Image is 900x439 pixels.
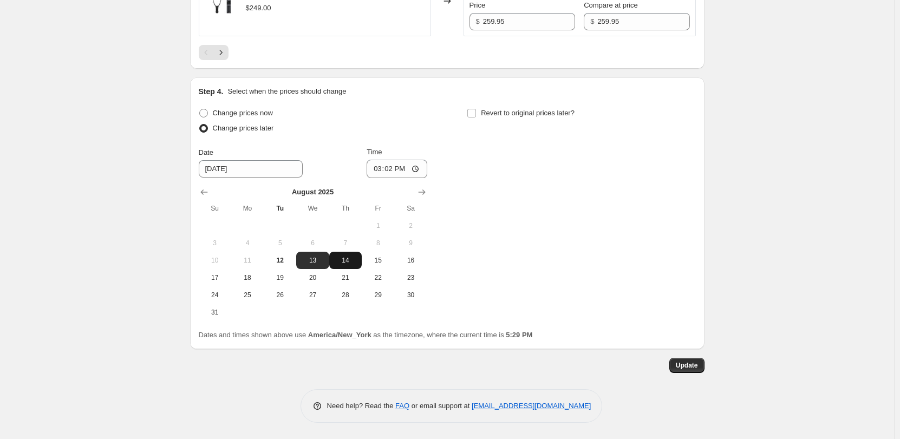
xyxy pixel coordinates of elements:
button: Monday August 4 2025 [231,234,264,252]
span: 19 [268,273,292,282]
span: 16 [399,256,422,265]
button: Tuesday August 5 2025 [264,234,296,252]
th: Saturday [394,200,427,217]
button: Wednesday August 13 2025 [296,252,329,269]
button: Wednesday August 27 2025 [296,286,329,304]
span: 27 [301,291,324,299]
button: Friday August 1 2025 [362,217,394,234]
button: Tuesday August 19 2025 [264,269,296,286]
span: Fr [366,204,390,213]
a: [EMAIL_ADDRESS][DOMAIN_NAME] [472,402,591,410]
button: Friday August 22 2025 [362,269,394,286]
span: 30 [399,291,422,299]
span: 15 [366,256,390,265]
span: 8 [366,239,390,247]
span: 7 [334,239,357,247]
span: 14 [334,256,357,265]
span: Change prices later [213,124,274,132]
th: Monday [231,200,264,217]
span: Dates and times shown above use as the timezone, where the current time is [199,331,533,339]
th: Friday [362,200,394,217]
button: Saturday August 2 2025 [394,217,427,234]
span: Sa [399,204,422,213]
b: 5:29 PM [506,331,532,339]
span: 5 [268,239,292,247]
span: 6 [301,239,324,247]
th: Tuesday [264,200,296,217]
span: 23 [399,273,422,282]
span: 26 [268,291,292,299]
th: Wednesday [296,200,329,217]
button: Thursday August 7 2025 [329,234,362,252]
span: 31 [203,308,227,317]
span: 9 [399,239,422,247]
button: Sunday August 10 2025 [199,252,231,269]
button: Wednesday August 20 2025 [296,269,329,286]
button: Monday August 18 2025 [231,269,264,286]
span: 17 [203,273,227,282]
button: Saturday August 23 2025 [394,269,427,286]
input: 8/12/2025 [199,160,303,178]
button: Show previous month, July 2025 [197,185,212,200]
span: 29 [366,291,390,299]
span: 11 [236,256,259,265]
button: Update [669,358,705,373]
th: Thursday [329,200,362,217]
h2: Step 4. [199,86,224,97]
button: Tuesday August 26 2025 [264,286,296,304]
b: America/New_York [308,331,371,339]
button: Wednesday August 6 2025 [296,234,329,252]
span: Time [367,148,382,156]
span: $ [590,17,594,25]
span: 18 [236,273,259,282]
button: Sunday August 17 2025 [199,269,231,286]
a: FAQ [395,402,409,410]
span: 13 [301,256,324,265]
button: Saturday August 30 2025 [394,286,427,304]
span: Tu [268,204,292,213]
span: 25 [236,291,259,299]
button: Monday August 25 2025 [231,286,264,304]
span: Su [203,204,227,213]
button: Thursday August 28 2025 [329,286,362,304]
button: Sunday August 3 2025 [199,234,231,252]
span: 10 [203,256,227,265]
span: or email support at [409,402,472,410]
span: Change prices now [213,109,273,117]
button: Sunday August 31 2025 [199,304,231,321]
span: 3 [203,239,227,247]
span: 4 [236,239,259,247]
span: 22 [366,273,390,282]
button: Thursday August 21 2025 [329,269,362,286]
button: Saturday August 9 2025 [394,234,427,252]
button: Friday August 29 2025 [362,286,394,304]
div: $249.00 [246,3,271,14]
button: Friday August 8 2025 [362,234,394,252]
span: 24 [203,291,227,299]
button: Sunday August 24 2025 [199,286,231,304]
input: 12:00 [367,160,427,178]
span: 1 [366,221,390,230]
span: Price [469,1,486,9]
span: Compare at price [584,1,638,9]
span: 20 [301,273,324,282]
nav: Pagination [199,45,229,60]
span: We [301,204,324,213]
span: Need help? Read the [327,402,396,410]
span: 2 [399,221,422,230]
span: Th [334,204,357,213]
span: Mo [236,204,259,213]
button: Saturday August 16 2025 [394,252,427,269]
p: Select when the prices should change [227,86,346,97]
button: Friday August 15 2025 [362,252,394,269]
span: $ [476,17,480,25]
span: 12 [268,256,292,265]
span: Date [199,148,213,156]
button: Monday August 11 2025 [231,252,264,269]
span: 21 [334,273,357,282]
span: Revert to original prices later? [481,109,575,117]
button: Thursday August 14 2025 [329,252,362,269]
button: Show next month, September 2025 [414,185,429,200]
th: Sunday [199,200,231,217]
button: Today Tuesday August 12 2025 [264,252,296,269]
